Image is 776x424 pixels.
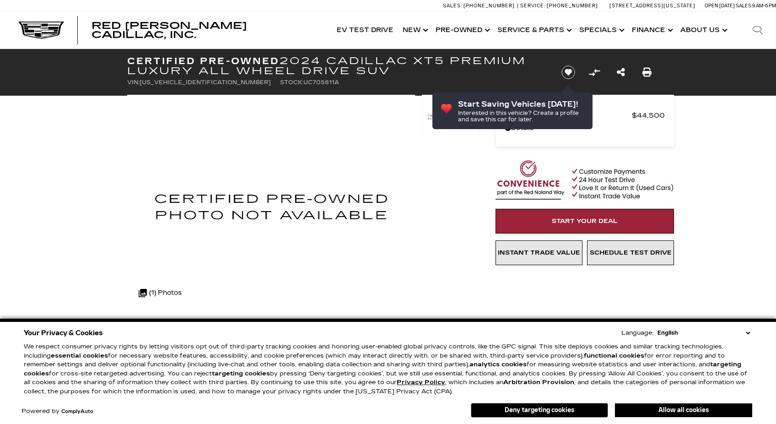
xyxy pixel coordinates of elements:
span: UC705611A [303,79,339,86]
span: Your Privacy & Cookies [24,326,103,339]
strong: Certified Pre-Owned [127,55,280,66]
a: Print this Certified Pre-Owned 2024 Cadillac XT5 Premium Luxury All Wheel Drive SUV [642,66,652,79]
span: Stock: [280,79,303,86]
a: Red [PERSON_NAME] $44,500 [505,109,665,122]
a: Red [PERSON_NAME] Cadillac, Inc. [92,21,323,39]
button: Save vehicle [558,65,578,80]
div: Powered by [22,408,93,414]
select: Language Select [655,328,752,337]
a: About Us [676,12,730,49]
span: [US_VEHICLE_IDENTIFICATION_NUMBER] [140,79,271,86]
a: [STREET_ADDRESS][US_STATE] [609,3,695,9]
span: Open [DATE] [705,3,735,9]
a: Start Your Deal [496,209,674,234]
strong: essential cookies [51,352,108,359]
a: Sales: [PHONE_NUMBER] [443,3,517,8]
span: [PHONE_NUMBER] [547,3,598,9]
span: Red [PERSON_NAME] [505,109,632,122]
span: $44,500 [632,109,665,122]
span: Sales: [736,3,752,9]
a: EV Test Drive [332,12,398,49]
button: Deny targeting cookies [471,403,608,418]
a: Specials [575,12,627,49]
strong: targeting cookies [212,370,270,377]
span: Start Your Deal [552,217,618,225]
strong: Arbitration Provision [503,379,574,386]
a: Instant Trade Value [496,240,582,265]
span: 9 AM-6 PM [752,3,776,9]
a: Service & Parts [493,12,575,49]
a: Pre-Owned [431,12,493,49]
span: Service: [520,3,545,9]
a: Schedule Test Drive [587,240,674,265]
p: We respect consumer privacy rights by letting visitors opt out of third-party tracking cookies an... [24,342,752,396]
h1: 2024 Cadillac XT5 Premium Luxury All Wheel Drive SUV [127,56,546,76]
span: VIN: [127,79,140,86]
img: Cadillac Dark Logo with Cadillac White Text [18,22,64,39]
strong: functional cookies [584,352,644,359]
span: [PHONE_NUMBER] [463,3,515,9]
button: Allow all cookies [615,403,752,417]
div: (1) Photos [134,282,186,304]
a: ComplyAuto [61,409,93,414]
a: Share this Certified Pre-Owned 2024 Cadillac XT5 Premium Luxury All Wheel Drive SUV [617,66,625,79]
span: Sales: [443,3,462,9]
a: New [398,12,431,49]
div: Language: [621,330,653,336]
span: Instant Trade Value [498,249,580,256]
img: Certified Used 2024 Exterior, Sharkskin Met-1 (130h) Cadillac Premium Luxury image 1 [127,95,415,317]
strong: targeting cookies [24,361,741,377]
span: Schedule Test Drive [590,249,672,256]
button: Compare vehicle [587,65,601,79]
strong: analytics cookies [469,361,527,368]
a: Service: [PHONE_NUMBER] [517,3,600,8]
img: Certified Used 2024 Exterior, Sharkskin Met-1 (130h) Cadillac Premium Luxury image 1 [422,95,480,139]
span: Red [PERSON_NAME] Cadillac, Inc. [92,20,247,40]
a: Details [505,122,665,135]
a: Privacy Policy [397,379,445,386]
a: Finance [627,12,676,49]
